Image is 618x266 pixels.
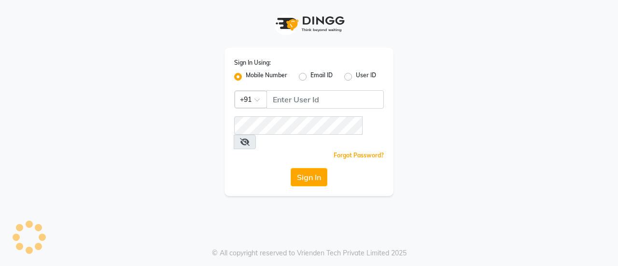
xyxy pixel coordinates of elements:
[356,71,376,83] label: User ID
[334,152,384,159] a: Forgot Password?
[234,58,271,67] label: Sign In Using:
[310,71,333,83] label: Email ID
[234,116,363,135] input: Username
[291,168,327,186] button: Sign In
[246,71,287,83] label: Mobile Number
[267,90,384,109] input: Username
[270,10,348,38] img: logo1.svg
